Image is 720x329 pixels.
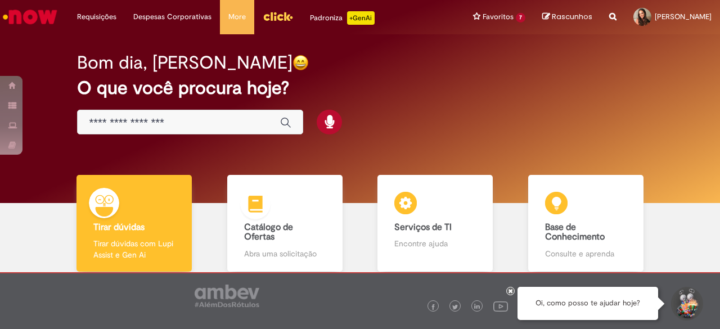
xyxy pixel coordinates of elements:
img: logo_footer_ambev_rotulo_gray.png [195,285,259,307]
div: Padroniza [310,11,375,25]
span: Requisições [77,11,116,22]
h2: Bom dia, [PERSON_NAME] [77,53,292,73]
div: Oi, como posso te ajudar hoje? [517,287,658,320]
span: Favoritos [483,11,514,22]
img: logo_footer_twitter.png [452,304,458,310]
b: Serviços de TI [394,222,452,233]
b: Catálogo de Ofertas [244,222,293,243]
a: Base de Conhecimento Consulte e aprenda [511,175,661,272]
b: Base de Conhecimento [545,222,605,243]
span: [PERSON_NAME] [655,12,712,21]
span: 7 [516,13,525,22]
span: Despesas Corporativas [133,11,211,22]
img: click_logo_yellow_360x200.png [263,8,293,25]
p: Consulte e aprenda [545,248,627,259]
a: Serviços de TI Encontre ajuda [360,175,511,272]
img: logo_footer_youtube.png [493,299,508,313]
p: Abra uma solicitação [244,248,326,259]
img: happy-face.png [292,55,309,71]
a: Rascunhos [542,12,592,22]
p: +GenAi [347,11,375,25]
b: Tirar dúvidas [93,222,145,233]
p: Tirar dúvidas com Lupi Assist e Gen Ai [93,238,175,260]
span: More [228,11,246,22]
img: logo_footer_facebook.png [430,304,436,310]
span: Rascunhos [552,11,592,22]
button: Iniciar Conversa de Suporte [669,287,703,321]
img: logo_footer_linkedin.png [474,304,480,310]
a: Tirar dúvidas Tirar dúvidas com Lupi Assist e Gen Ai [59,175,210,272]
a: Catálogo de Ofertas Abra uma solicitação [210,175,361,272]
h2: O que você procura hoje? [77,78,642,98]
img: ServiceNow [1,6,59,28]
p: Encontre ajuda [394,238,476,249]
